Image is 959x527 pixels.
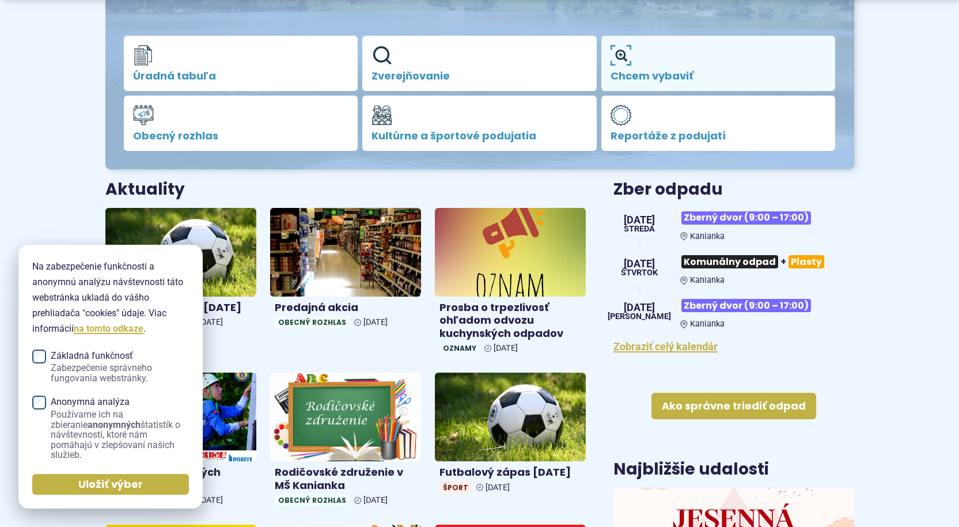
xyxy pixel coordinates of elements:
span: [DATE] [624,215,655,225]
span: Používame ich na zbieranie štatistík o návštevnosti, ktoré nám pomáhajú v zlepšovaní našich služieb. [51,410,189,460]
a: Rodičovské združenie v MŠ Kanianka Obecný rozhlas [DATE] [270,373,421,511]
button: Uložiť výber [32,474,189,495]
span: Zabezpečenie správneho fungovania webstránky. [51,363,189,383]
span: [PERSON_NAME] [608,313,671,321]
span: Zberný dvor (9:00 – 17:00) [681,211,811,225]
span: [DATE] [608,302,671,313]
span: Anonymná analýza [51,397,189,460]
h3: + [680,251,854,273]
a: Komunálny odpad+Plasty Kanianka [DATE] štvrtok [613,251,854,285]
span: Chcem vybaviť [611,70,827,82]
span: Kanianka [690,275,725,285]
input: Anonymná analýzaPoužívame ich na zbieranieanonymnýchštatistík o návštevnosti, ktoré nám pomáhajú ... [32,396,46,410]
span: Obecný rozhlas [275,316,350,328]
span: Kanianka [690,232,725,241]
span: [DATE] [486,483,510,492]
span: [DATE] [199,495,223,505]
span: Kanianka [690,319,725,329]
span: Plasty [789,255,824,268]
span: [DATE] [363,495,388,505]
span: Komunálny odpad [681,255,778,268]
span: streda [624,225,655,233]
a: Zobraziť celý kalendár [613,340,718,352]
span: Základná funkčnosť [51,351,189,384]
span: Úradná tabuľa [133,70,349,82]
a: Zberný dvor (9:00 – 17:00) Kanianka [DATE] [PERSON_NAME] [613,294,854,329]
span: [DATE] [621,259,658,269]
span: Kultúrne a športové podujatia [372,130,587,142]
span: Obecný rozhlas [275,494,350,506]
a: Prosba o trpezlivosť ohľadom odvozu kuchynských odpadov Oznamy [DATE] [435,208,586,359]
strong: anonymných [88,419,141,430]
h4: Prosba o trpezlivosť ohľadom odvozu kuchynských odpadov [439,301,581,340]
a: Kultúrne a športové podujatia [362,96,597,151]
span: Oznamy [439,342,480,354]
span: Zberný dvor (9:00 – 17:00) [681,299,811,312]
span: [DATE] [199,317,223,327]
a: Futbalový zápas [DATE] Šport [DATE] [435,373,586,498]
h3: Aktuality [105,181,185,199]
h4: Rodičovské združenie v MŠ Kanianka [275,466,416,492]
a: na tomto odkaze [74,323,143,334]
h4: Futbalový zápas [DATE] [439,466,581,479]
span: Zverejňovanie [372,70,587,82]
a: Predajná akcia Obecný rozhlas [DATE] [270,208,421,333]
h3: Najbližšie udalosti [613,461,769,479]
a: Chcem vybaviť [601,36,836,91]
a: Zberný dvor (9:00 – 17:00) Kanianka [DATE] streda [613,207,854,241]
a: Zverejňovanie [362,36,597,91]
span: štvrtok [621,269,658,277]
a: Reportáže z podujatí [601,96,836,151]
span: [DATE] [363,317,388,327]
span: Reportáže z podujatí [611,130,827,142]
span: Šport [439,481,472,494]
a: Obecný rozhlas [124,96,358,151]
h3: Zber odpadu [613,181,854,199]
span: Obecný rozhlas [133,130,349,142]
a: Futbalový zápas [DATE] Obecný rozhlas [DATE] [105,208,256,333]
a: Úradná tabuľa [124,36,358,91]
input: Základná funkčnosťZabezpečenie správneho fungovania webstránky. [32,350,46,363]
span: Uložiť výber [78,478,143,491]
span: [DATE] [494,343,518,353]
h4: Predajná akcia [275,301,416,314]
a: Ako správne triediť odpad [651,393,816,419]
p: Na zabezpečenie funkčnosti a anonymnú analýzu návštevnosti táto webstránka ukladá do vášho prehli... [32,259,189,337]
